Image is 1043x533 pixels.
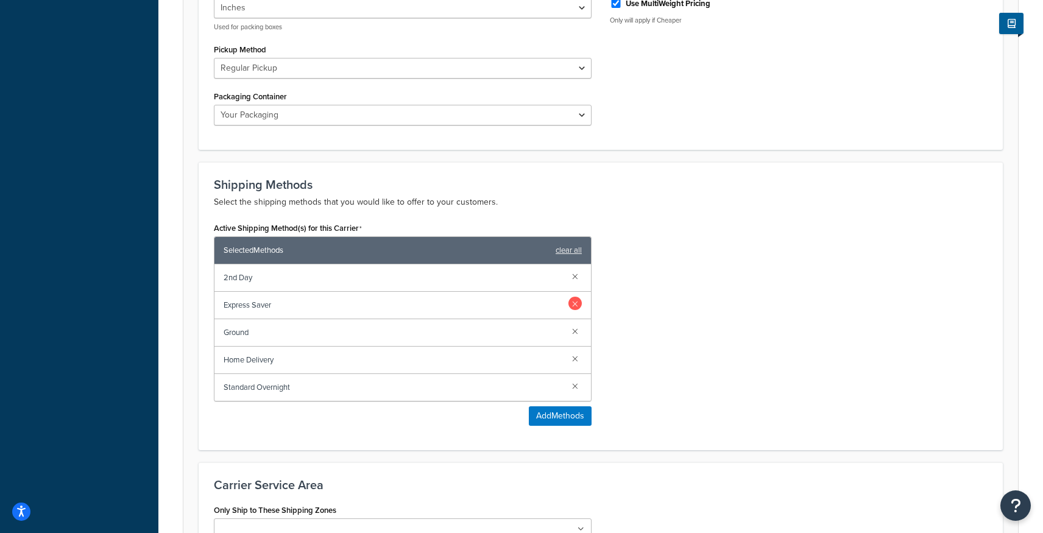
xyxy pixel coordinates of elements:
p: Only will apply if Cheaper [610,16,988,25]
button: Open Resource Center [1000,490,1031,521]
label: Pickup Method [214,45,266,54]
span: Selected Methods [224,242,550,259]
span: Ground [224,324,562,341]
label: Only Ship to These Shipping Zones [214,506,336,515]
span: Home Delivery [224,351,562,369]
span: Standard Overnight [224,379,562,396]
button: Show Help Docs [999,13,1024,34]
span: Express Saver [224,297,562,314]
p: Select the shipping methods that you would like to offer to your customers. [214,195,988,210]
label: Packaging Container [214,92,287,101]
h3: Carrier Service Area [214,478,988,492]
button: AddMethods [529,406,592,426]
p: Used for packing boxes [214,23,592,32]
a: clear all [556,242,582,259]
span: 2nd Day [224,269,562,286]
label: Active Shipping Method(s) for this Carrier [214,224,362,233]
h3: Shipping Methods [214,178,988,191]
